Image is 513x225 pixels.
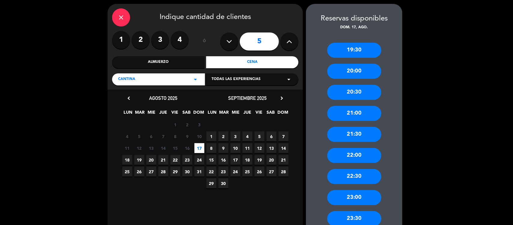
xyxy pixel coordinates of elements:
span: 28 [158,167,168,177]
span: 29 [206,178,216,188]
span: 24 [194,155,204,165]
span: 13 [267,143,276,153]
i: arrow_drop_down [192,76,199,83]
span: 15 [170,143,180,153]
span: 3 [231,131,240,141]
span: 18 [243,155,252,165]
div: Reservas disponibles [306,13,402,25]
span: 31 [194,167,204,177]
span: 15 [206,155,216,165]
span: 16 [182,143,192,153]
span: 25 [122,167,132,177]
label: 3 [151,31,169,49]
span: 20 [146,155,156,165]
span: 26 [134,167,144,177]
span: septiembre 2025 [228,95,267,101]
label: 2 [132,31,150,49]
i: chevron_left [126,95,132,101]
i: close [118,14,125,21]
span: 21 [279,155,289,165]
span: 1 [170,120,180,130]
span: 5 [134,131,144,141]
span: 5 [255,131,264,141]
span: 28 [279,167,289,177]
label: 1 [112,31,130,49]
span: 17 [231,155,240,165]
i: arrow_drop_down [285,76,292,83]
span: 6 [146,131,156,141]
span: 9 [182,131,192,141]
span: 1 [206,131,216,141]
span: 4 [243,131,252,141]
span: 27 [267,167,276,177]
span: 23 [218,167,228,177]
div: dom. 17, ago. [306,25,402,31]
span: JUE [158,109,168,119]
span: 3 [194,120,204,130]
span: 13 [146,143,156,153]
div: 20:30 [327,85,381,100]
span: 12 [134,143,144,153]
span: 29 [170,167,180,177]
span: 21 [158,155,168,165]
span: 14 [158,143,168,153]
span: LUN [207,109,217,119]
div: Indique cantidad de clientes [112,8,298,26]
span: Todas las experiencias [212,76,261,82]
div: 22:30 [327,169,381,184]
span: 2 [218,131,228,141]
span: 11 [122,143,132,153]
span: 8 [206,143,216,153]
span: 4 [122,131,132,141]
div: Cena [206,56,299,68]
span: 8 [170,131,180,141]
span: CANTINA [118,76,135,82]
i: chevron_right [279,95,285,101]
span: MIE [147,109,157,119]
span: 22 [170,155,180,165]
span: 7 [279,131,289,141]
span: 17 [194,143,204,153]
span: MAR [135,109,145,119]
span: 6 [267,131,276,141]
span: 16 [218,155,228,165]
span: 30 [218,178,228,188]
span: 20 [267,155,276,165]
span: JUE [243,109,252,119]
div: 23:00 [327,190,381,205]
span: 14 [279,143,289,153]
span: 10 [231,143,240,153]
span: 18 [122,155,132,165]
span: 26 [255,167,264,177]
span: SAB [182,109,192,119]
span: VIE [254,109,264,119]
span: 19 [134,155,144,165]
span: 10 [194,131,204,141]
span: 30 [182,167,192,177]
span: 12 [255,143,264,153]
span: 22 [206,167,216,177]
div: ó [195,31,214,52]
span: 27 [146,167,156,177]
span: MAR [219,109,229,119]
label: 4 [171,31,189,49]
div: 20:00 [327,64,381,79]
span: 11 [243,143,252,153]
div: 21:30 [327,127,381,142]
span: 24 [231,167,240,177]
div: 22:00 [327,148,381,163]
div: 19:30 [327,43,381,58]
span: SAB [266,109,276,119]
div: Almuerzo [112,56,205,68]
span: DOM [278,109,288,119]
div: 21:00 [327,106,381,121]
span: 19 [255,155,264,165]
span: 2 [182,120,192,130]
span: MIE [231,109,241,119]
span: 23 [182,155,192,165]
span: VIE [170,109,180,119]
span: 9 [218,143,228,153]
span: DOM [194,109,203,119]
span: 7 [158,131,168,141]
span: LUN [123,109,133,119]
